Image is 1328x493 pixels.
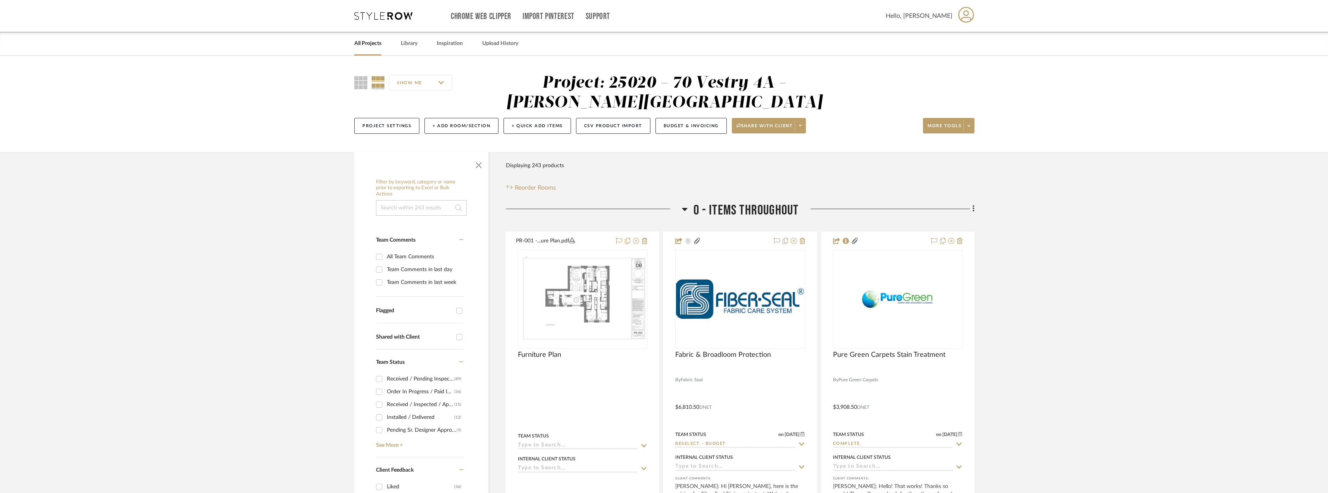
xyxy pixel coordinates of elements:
[401,38,417,49] a: Library
[833,464,953,471] input: Type to Search…
[675,351,771,359] span: Fabric & Broadloom Protection
[376,360,405,365] span: Team Status
[518,351,561,359] span: Furniture Plan
[784,432,800,437] span: [DATE]
[833,431,864,438] div: Team Status
[424,118,498,134] button: + Add Room/Section
[849,251,946,348] img: Pure Green Carpets Stain Treatment
[454,481,461,493] div: (36)
[376,467,414,473] span: Client Feedback
[693,202,799,219] span: 0 - Items Throughout
[387,411,454,424] div: Installed / Delivered
[354,38,381,49] a: All Projects
[523,13,574,20] a: Import Pinterest
[516,237,611,246] button: PR-001 -...ure Plan.pdf
[387,424,457,436] div: Pending Sr. Designer Approval
[354,118,419,134] button: Project Settings
[833,376,838,384] span: By
[387,251,461,263] div: All Team Comments
[454,411,461,424] div: (12)
[387,398,454,411] div: Received / Inspected / Approved
[454,373,461,385] div: (89)
[518,455,576,462] div: Internal Client Status
[675,376,681,384] span: By
[376,334,452,341] div: Shared with Client
[454,398,461,411] div: (15)
[451,13,511,20] a: Chrome Web Clipper
[886,11,952,21] span: Hello, [PERSON_NAME]
[504,118,571,134] button: + Quick Add Items
[376,179,467,197] h6: Filter by keyword, category or name prior to exporting to Excel or Bulk Actions
[457,424,461,436] div: (5)
[515,183,556,192] span: Reorder Rooms
[506,183,556,192] button: Reorder Rooms
[518,465,638,472] input: Type to Search…
[376,237,416,243] span: Team Comments
[471,156,486,171] button: Close
[506,75,823,111] div: Project: 25020 - 70 Vestry 4A - [PERSON_NAME][GEOGRAPHIC_DATA]
[833,351,945,359] span: Pure Green Carpets Stain Treatment
[736,123,793,135] span: Share with client
[833,441,953,448] input: Type to Search…
[942,432,958,437] span: [DATE]
[838,376,878,384] span: Pure Green Carpets
[778,432,784,437] span: on
[387,276,461,289] div: Team Comments in last week
[576,118,650,134] button: CSV Product Import
[519,256,647,342] img: Furniture Plan
[437,38,463,49] a: Inspiration
[387,373,454,385] div: Received / Pending Inspection
[675,464,795,471] input: Type to Search…
[928,123,961,135] span: More tools
[387,386,454,398] div: Order In Progress / Paid In Full w/ Freight, No Balance due
[376,308,452,314] div: Flagged
[676,279,804,319] img: Fabric & Broadloom Protection
[374,436,463,449] a: See More +
[681,376,703,384] span: Fabric Seal
[518,432,549,439] div: Team Status
[675,431,706,438] div: Team Status
[675,454,733,461] div: Internal Client Status
[387,263,461,276] div: Team Comments in last day
[923,118,974,133] button: More tools
[387,481,454,493] div: Liked
[655,118,727,134] button: Budget & Invoicing
[833,454,891,461] div: Internal Client Status
[376,200,467,216] input: Search within 243 results
[518,442,638,450] input: Type to Search…
[506,158,564,173] div: Displaying 243 products
[454,386,461,398] div: (36)
[675,441,795,448] input: Type to Search…
[482,38,518,49] a: Upload History
[586,13,610,20] a: Support
[732,118,806,133] button: Share with client
[936,432,942,437] span: on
